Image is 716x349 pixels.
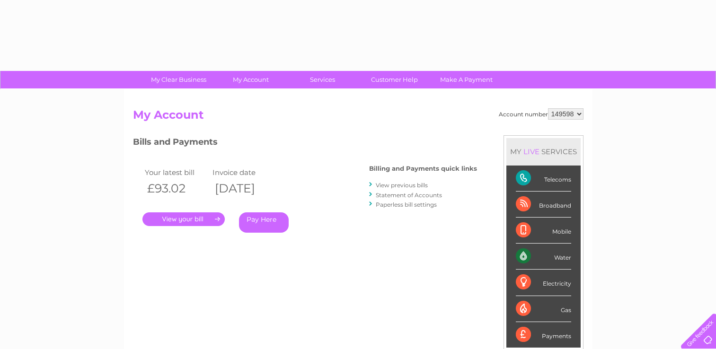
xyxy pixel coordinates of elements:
[522,147,541,156] div: LIVE
[142,179,211,198] th: £93.02
[516,166,571,192] div: Telecoms
[133,135,477,152] h3: Bills and Payments
[516,192,571,218] div: Broadband
[516,296,571,322] div: Gas
[516,322,571,348] div: Payments
[210,179,278,198] th: [DATE]
[239,212,289,233] a: Pay Here
[427,71,505,88] a: Make A Payment
[376,201,437,208] a: Paperless bill settings
[516,218,571,244] div: Mobile
[369,165,477,172] h4: Billing and Payments quick links
[516,244,571,270] div: Water
[140,71,218,88] a: My Clear Business
[376,192,442,199] a: Statement of Accounts
[142,212,225,226] a: .
[212,71,290,88] a: My Account
[283,71,362,88] a: Services
[133,108,583,126] h2: My Account
[506,138,581,165] div: MY SERVICES
[210,166,278,179] td: Invoice date
[355,71,433,88] a: Customer Help
[376,182,428,189] a: View previous bills
[142,166,211,179] td: Your latest bill
[499,108,583,120] div: Account number
[516,270,571,296] div: Electricity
